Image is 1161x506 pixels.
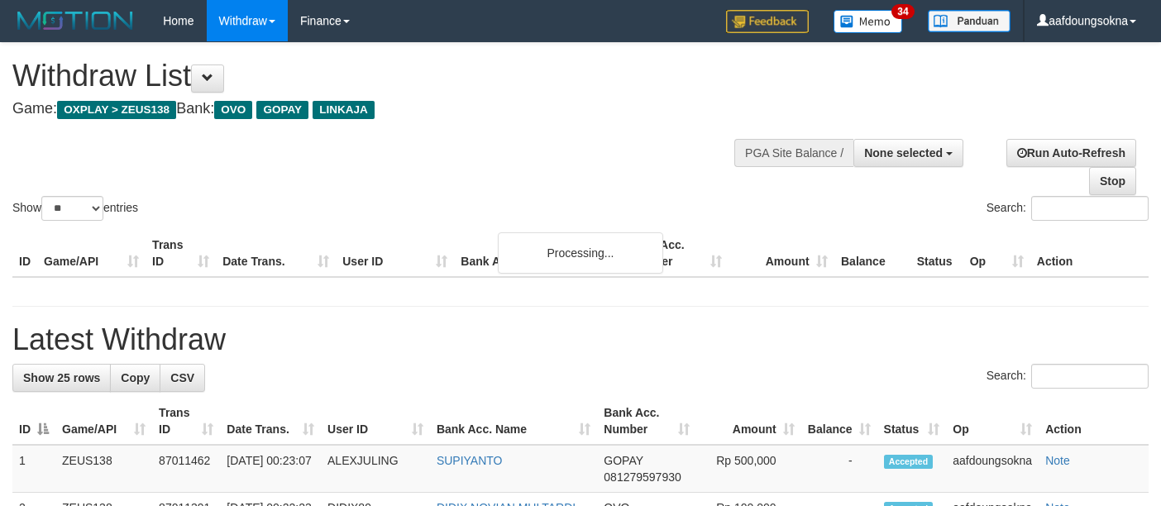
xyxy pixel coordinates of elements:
[12,60,757,93] h1: Withdraw List
[12,398,55,445] th: ID: activate to sort column descending
[214,101,252,119] span: OVO
[498,232,663,274] div: Processing...
[1030,230,1149,277] th: Action
[726,10,809,33] img: Feedback.jpg
[12,8,138,33] img: MOTION_logo.png
[928,10,1010,32] img: panduan.png
[864,146,943,160] span: None selected
[604,454,643,467] span: GOPAY
[12,230,37,277] th: ID
[734,139,853,167] div: PGA Site Balance /
[216,230,336,277] th: Date Trans.
[55,445,152,493] td: ZEUS138
[891,4,914,19] span: 34
[152,445,220,493] td: 87011462
[696,445,800,493] td: Rp 500,000
[110,364,160,392] a: Copy
[321,445,430,493] td: ALEXJULING
[454,230,622,277] th: Bank Acc. Name
[910,230,963,277] th: Status
[884,455,934,469] span: Accepted
[853,139,963,167] button: None selected
[430,398,597,445] th: Bank Acc. Name: activate to sort column ascending
[160,364,205,392] a: CSV
[321,398,430,445] th: User ID: activate to sort column ascending
[729,230,834,277] th: Amount
[12,196,138,221] label: Show entries
[152,398,220,445] th: Trans ID: activate to sort column ascending
[622,230,728,277] th: Bank Acc. Number
[1045,454,1070,467] a: Note
[12,364,111,392] a: Show 25 rows
[946,398,1039,445] th: Op: activate to sort column ascending
[336,230,454,277] th: User ID
[877,398,947,445] th: Status: activate to sort column ascending
[170,371,194,384] span: CSV
[801,445,877,493] td: -
[801,398,877,445] th: Balance: activate to sort column ascending
[1031,196,1149,221] input: Search:
[987,364,1149,389] label: Search:
[1031,364,1149,389] input: Search:
[987,196,1149,221] label: Search:
[313,101,375,119] span: LINKAJA
[12,101,757,117] h4: Game: Bank:
[55,398,152,445] th: Game/API: activate to sort column ascending
[23,371,100,384] span: Show 25 rows
[1039,398,1149,445] th: Action
[1089,167,1136,195] a: Stop
[12,445,55,493] td: 1
[963,230,1030,277] th: Op
[220,398,321,445] th: Date Trans.: activate to sort column ascending
[220,445,321,493] td: [DATE] 00:23:07
[437,454,503,467] a: SUPIYANTO
[121,371,150,384] span: Copy
[256,101,308,119] span: GOPAY
[1006,139,1136,167] a: Run Auto-Refresh
[834,10,903,33] img: Button%20Memo.svg
[946,445,1039,493] td: aafdoungsokna
[12,323,1149,356] h1: Latest Withdraw
[41,196,103,221] select: Showentries
[696,398,800,445] th: Amount: activate to sort column ascending
[146,230,216,277] th: Trans ID
[37,230,146,277] th: Game/API
[597,398,696,445] th: Bank Acc. Number: activate to sort column ascending
[57,101,176,119] span: OXPLAY > ZEUS138
[834,230,910,277] th: Balance
[604,470,681,484] span: Copy 081279597930 to clipboard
